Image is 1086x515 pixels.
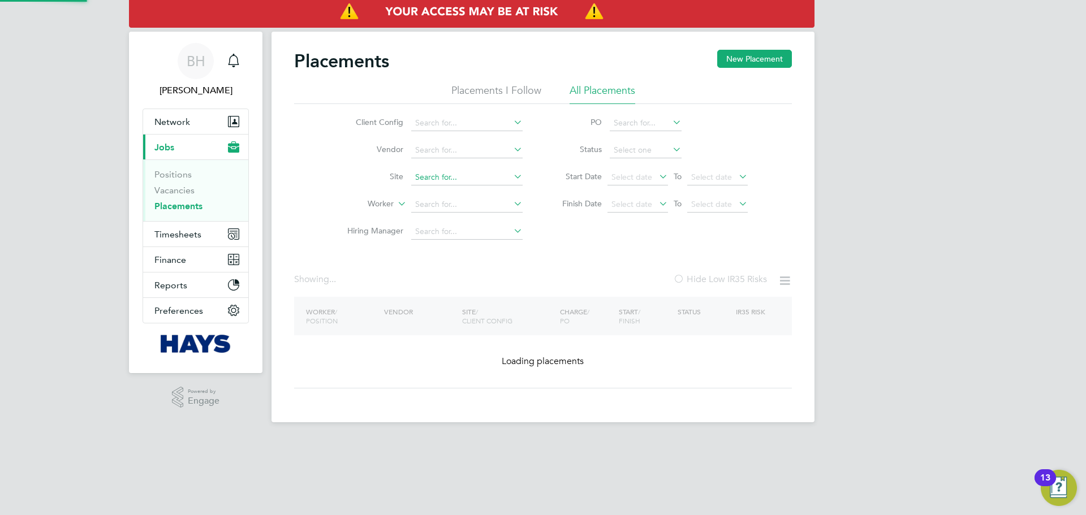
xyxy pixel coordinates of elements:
[154,185,195,196] a: Vacancies
[143,335,249,353] a: Go to home page
[143,159,248,221] div: Jobs
[143,298,248,323] button: Preferences
[338,226,403,236] label: Hiring Manager
[161,335,231,353] img: hays-logo-retina.png
[611,172,652,182] span: Select date
[154,116,190,127] span: Network
[143,84,249,97] span: Brook Hyndman
[411,170,523,185] input: Search for...
[187,54,205,68] span: BH
[329,198,394,210] label: Worker
[551,198,602,209] label: Finish Date
[154,201,202,211] a: Placements
[188,396,219,406] span: Engage
[411,115,523,131] input: Search for...
[691,199,732,209] span: Select date
[172,387,220,408] a: Powered byEngage
[154,305,203,316] span: Preferences
[338,171,403,181] label: Site
[143,135,248,159] button: Jobs
[610,115,682,131] input: Search for...
[143,272,248,297] button: Reports
[143,222,248,246] button: Timesheets
[670,196,685,211] span: To
[143,247,248,272] button: Finance
[670,169,685,184] span: To
[610,142,682,158] input: Select one
[1041,470,1077,506] button: Open Resource Center, 13 new notifications
[411,142,523,158] input: Search for...
[154,169,192,180] a: Positions
[451,84,541,104] li: Placements I Follow
[154,229,201,240] span: Timesheets
[691,172,732,182] span: Select date
[143,109,248,134] button: Network
[1040,478,1050,492] div: 13
[143,43,249,97] a: BH[PERSON_NAME]
[338,117,403,127] label: Client Config
[129,32,262,373] nav: Main navigation
[294,50,389,72] h2: Placements
[611,199,652,209] span: Select date
[154,142,174,153] span: Jobs
[294,274,338,285] div: Showing
[551,144,602,154] label: Status
[673,274,767,285] label: Hide Low IR35 Risks
[154,254,186,265] span: Finance
[570,84,635,104] li: All Placements
[329,274,336,285] span: ...
[188,387,219,396] span: Powered by
[551,117,602,127] label: PO
[411,224,523,240] input: Search for...
[717,50,792,68] button: New Placement
[338,144,403,154] label: Vendor
[411,197,523,213] input: Search for...
[154,280,187,291] span: Reports
[551,171,602,181] label: Start Date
